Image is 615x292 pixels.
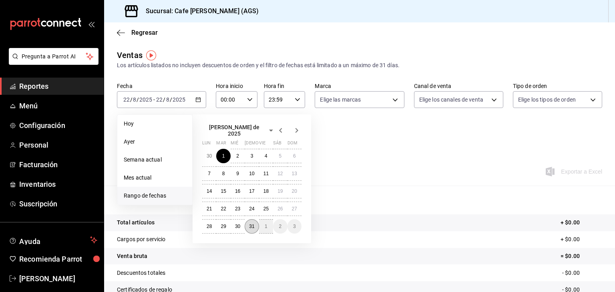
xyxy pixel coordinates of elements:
[19,140,97,150] span: Personal
[265,153,267,159] abbr: 4 de julio de 2025
[231,149,245,163] button: 2 de julio de 2025
[123,96,130,103] input: --
[273,140,281,149] abbr: sábado
[19,81,97,92] span: Reportes
[259,219,273,234] button: 1 de agosto de 2025
[153,96,155,103] span: -
[19,235,87,245] span: Ayuda
[6,58,98,66] a: Pregunta a Parrot AI
[216,140,226,149] abbr: martes
[9,48,98,65] button: Pregunta a Parrot AI
[88,21,94,27] button: open_drawer_menu
[216,149,230,163] button: 1 de julio de 2025
[245,140,292,149] abbr: jueves
[117,235,166,244] p: Cargos por servicio
[259,149,273,163] button: 4 de julio de 2025
[202,124,276,137] button: [PERSON_NAME] de 2025
[221,206,226,212] abbr: 22 de julio de 2025
[216,219,230,234] button: 29 de julio de 2025
[273,149,287,163] button: 5 de julio de 2025
[561,252,602,260] p: = $0.00
[124,138,186,146] span: Ayer
[207,206,212,212] abbr: 21 de julio de 2025
[513,83,602,89] label: Tipo de orden
[166,96,170,103] input: --
[202,166,216,181] button: 7 de julio de 2025
[19,273,97,284] span: [PERSON_NAME]
[172,96,186,103] input: ----
[273,219,287,234] button: 2 de agosto de 2025
[137,96,139,103] span: /
[263,206,269,212] abbr: 25 de julio de 2025
[117,29,158,36] button: Regresar
[117,83,206,89] label: Fecha
[259,202,273,216] button: 25 de julio de 2025
[216,202,230,216] button: 22 de julio de 2025
[117,49,143,61] div: Ventas
[259,184,273,198] button: 18 de julio de 2025
[251,153,253,159] abbr: 3 de julio de 2025
[245,202,259,216] button: 24 de julio de 2025
[231,166,245,181] button: 9 de julio de 2025
[287,166,301,181] button: 13 de julio de 2025
[259,140,265,149] abbr: viernes
[273,184,287,198] button: 19 de julio de 2025
[207,224,212,229] abbr: 28 de julio de 2025
[236,171,239,176] abbr: 9 de julio de 2025
[202,124,266,137] span: [PERSON_NAME] de 2025
[131,29,158,36] span: Regresar
[287,202,301,216] button: 27 de julio de 2025
[156,96,163,103] input: --
[259,166,273,181] button: 11 de julio de 2025
[133,96,137,103] input: --
[277,171,283,176] abbr: 12 de julio de 2025
[245,166,259,181] button: 10 de julio de 2025
[117,61,602,70] div: Los artículos listados no incluyen descuentos de orden y el filtro de fechas está limitado a un m...
[518,96,576,104] span: Elige los tipos de orden
[249,206,254,212] abbr: 24 de julio de 2025
[130,96,133,103] span: /
[287,149,301,163] button: 6 de julio de 2025
[207,153,212,159] abbr: 30 de junio de 2025
[273,166,287,181] button: 12 de julio de 2025
[231,140,238,149] abbr: miércoles
[117,252,147,260] p: Venta bruta
[562,269,602,277] p: - $0.00
[235,224,240,229] abbr: 30 de julio de 2025
[19,100,97,111] span: Menú
[19,159,97,170] span: Facturación
[277,206,283,212] abbr: 26 de julio de 2025
[277,188,283,194] abbr: 19 de julio de 2025
[561,235,602,244] p: + $0.00
[202,202,216,216] button: 21 de julio de 2025
[19,179,97,190] span: Inventarios
[216,184,230,198] button: 15 de julio de 2025
[293,153,296,159] abbr: 6 de julio de 2025
[287,219,301,234] button: 3 de agosto de 2025
[19,198,97,209] span: Suscripción
[202,219,216,234] button: 28 de julio de 2025
[124,174,186,182] span: Mes actual
[19,254,97,264] span: Recomienda Parrot
[124,192,186,200] span: Rango de fechas
[124,120,186,128] span: Hoy
[292,206,297,212] abbr: 27 de julio de 2025
[249,188,254,194] abbr: 17 de julio de 2025
[292,188,297,194] abbr: 20 de julio de 2025
[202,184,216,198] button: 14 de julio de 2025
[231,219,245,234] button: 30 de julio de 2025
[273,202,287,216] button: 26 de julio de 2025
[117,269,165,277] p: Descuentos totales
[146,50,156,60] img: Tooltip marker
[279,153,281,159] abbr: 5 de julio de 2025
[208,171,211,176] abbr: 7 de julio de 2025
[249,224,254,229] abbr: 31 de julio de 2025
[235,206,240,212] abbr: 23 de julio de 2025
[222,153,225,159] abbr: 1 de julio de 2025
[222,171,225,176] abbr: 8 de julio de 2025
[249,171,254,176] abbr: 10 de julio de 2025
[264,83,305,89] label: Hora fin
[287,140,297,149] abbr: domingo
[170,96,172,103] span: /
